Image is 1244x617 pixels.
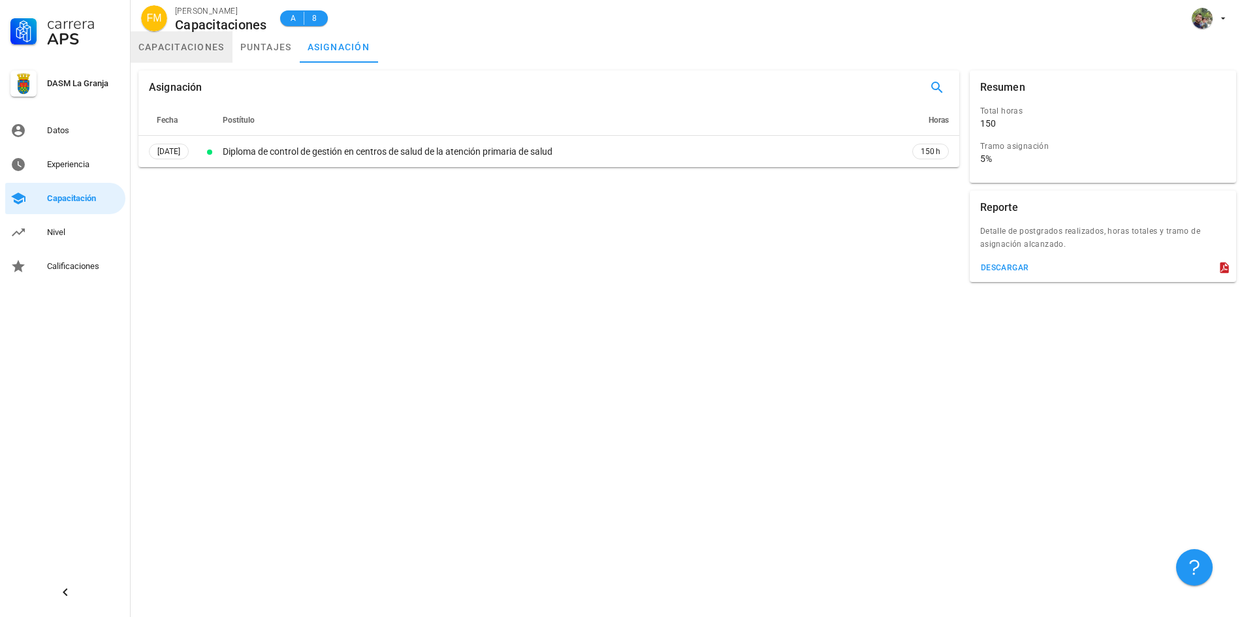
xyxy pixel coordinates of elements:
[138,104,199,136] th: Fecha
[232,31,300,63] a: puntajes
[131,31,232,63] a: capacitaciones
[47,193,120,204] div: Capacitación
[47,16,120,31] div: Carrera
[157,144,180,159] span: [DATE]
[223,145,899,159] div: Diploma de control de gestión en centros de salud de la atención primaria de salud
[47,261,120,272] div: Calificaciones
[970,225,1236,259] div: Detalle de postgrados realizados, horas totales y tramo de asignación alcanzado.
[5,217,125,248] a: Nivel
[902,104,959,136] th: Horas
[220,104,902,136] th: Postítulo
[141,5,167,31] div: avatar
[929,116,949,125] span: Horas
[980,140,1215,153] div: Tramo asignación
[47,227,120,238] div: Nivel
[5,149,125,180] a: Experiencia
[47,78,120,89] div: DASM La Granja
[175,5,267,18] div: [PERSON_NAME]
[975,259,1034,277] button: descargar
[146,5,161,31] span: FM
[310,12,320,25] span: 8
[223,116,255,125] span: Postítulo
[149,71,202,104] div: Asignación
[980,191,1018,225] div: Reporte
[980,71,1025,104] div: Resumen
[288,12,298,25] span: A
[5,183,125,214] a: Capacitación
[980,153,992,165] div: 5%
[980,118,996,129] div: 150
[1192,8,1213,29] div: avatar
[921,145,940,158] span: 150 h
[980,104,1215,118] div: Total horas
[5,115,125,146] a: Datos
[980,263,1029,272] div: descargar
[300,31,378,63] a: asignación
[175,18,267,32] div: Capacitaciones
[47,31,120,47] div: APS
[47,125,120,136] div: Datos
[157,116,178,125] span: Fecha
[47,159,120,170] div: Experiencia
[5,251,125,282] a: Calificaciones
